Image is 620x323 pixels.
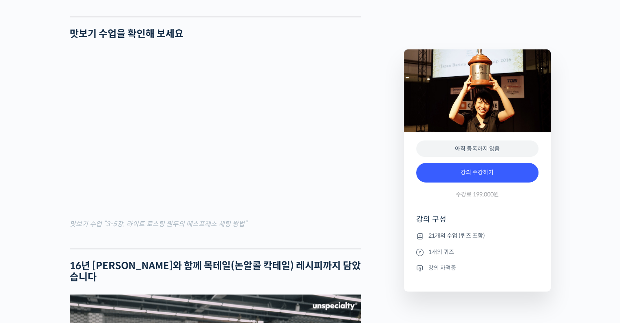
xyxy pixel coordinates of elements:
[70,220,247,228] mark: 맛보기 수업 “3-5강. 라이트 로스팅 원두의 에스프레소 세팅 방법”
[2,255,54,276] a: 홈
[416,140,538,157] div: 아직 등록하지 않음
[416,263,538,273] li: 강의 자격증
[26,267,31,274] span: 홈
[105,255,157,276] a: 설정
[70,260,361,284] h2: 16년 [PERSON_NAME]와 함께 목테일(논알콜 칵테일) 레시피까지 담았습니다
[456,191,499,198] span: 수강료 199,000원
[126,267,136,274] span: 설정
[416,247,538,257] li: 1개의 퀴즈
[75,268,84,274] span: 대화
[416,231,538,241] li: 21개의 수업 (퀴즈 포함)
[416,214,538,231] h4: 강의 구성
[416,163,538,183] a: 강의 수강하기
[70,28,361,40] h2: 맛보기 수업을 확인해 보세요
[54,255,105,276] a: 대화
